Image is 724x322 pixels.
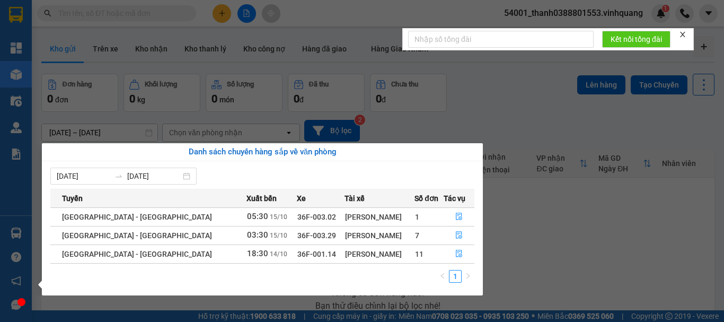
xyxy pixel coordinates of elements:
[439,273,446,279] span: left
[270,250,287,258] span: 14/10
[270,232,287,239] span: 15/10
[62,231,212,240] span: [GEOGRAPHIC_DATA] - [GEOGRAPHIC_DATA]
[62,213,212,221] span: [GEOGRAPHIC_DATA] - [GEOGRAPHIC_DATA]
[270,213,287,221] span: 15/10
[247,212,268,221] span: 05:30
[114,172,123,180] span: to
[408,31,594,48] input: Nhập số tổng đài
[50,146,474,159] div: Danh sách chuyến hàng sắp về văn phòng
[602,31,670,48] button: Kết nối tổng đài
[297,250,336,258] span: 36F-001.14
[462,270,474,283] button: right
[345,248,414,260] div: [PERSON_NAME]
[297,193,306,204] span: Xe
[114,172,123,180] span: swap-right
[679,31,686,38] span: close
[611,33,662,45] span: Kết nối tổng đài
[57,170,110,182] input: Từ ngày
[297,213,336,221] span: 36F-003.02
[462,270,474,283] li: Next Page
[247,230,268,240] span: 03:30
[444,246,474,263] button: file-done
[415,213,419,221] span: 1
[297,231,336,240] span: 36F-003.29
[62,193,83,204] span: Tuyến
[455,231,463,240] span: file-done
[345,211,414,223] div: [PERSON_NAME]
[247,249,268,258] span: 18:30
[449,271,461,282] a: 1
[455,250,463,258] span: file-done
[345,230,414,241] div: [PERSON_NAME]
[415,231,419,240] span: 7
[246,193,277,204] span: Xuất bến
[444,193,465,204] span: Tác vụ
[127,170,181,182] input: Đến ngày
[345,193,365,204] span: Tài xế
[415,250,423,258] span: 11
[436,270,449,283] li: Previous Page
[465,273,471,279] span: right
[455,213,463,221] span: file-done
[444,227,474,244] button: file-done
[436,270,449,283] button: left
[449,270,462,283] li: 1
[444,208,474,225] button: file-done
[62,250,212,258] span: [GEOGRAPHIC_DATA] - [GEOGRAPHIC_DATA]
[414,193,438,204] span: Số đơn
